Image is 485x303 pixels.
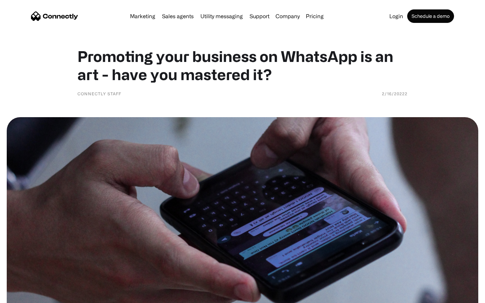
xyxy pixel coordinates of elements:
div: Company [273,11,302,21]
a: Pricing [303,13,326,19]
a: Login [387,13,406,19]
a: Marketing [127,13,158,19]
h1: Promoting your business on WhatsApp is an art - have you mastered it? [77,47,408,83]
a: Sales agents [159,13,196,19]
div: Connectly Staff [77,90,121,97]
a: Utility messaging [198,13,246,19]
aside: Language selected: English [7,291,40,301]
a: home [31,11,78,21]
ul: Language list [13,291,40,301]
a: Schedule a demo [407,9,454,23]
a: Support [247,13,272,19]
div: 2/16/20222 [382,90,408,97]
div: Company [276,11,300,21]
